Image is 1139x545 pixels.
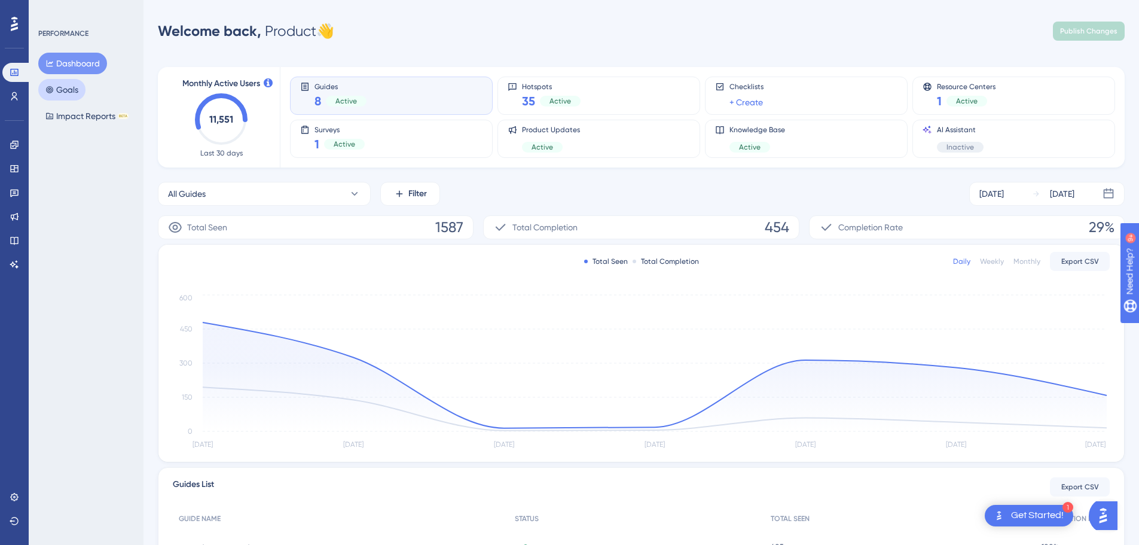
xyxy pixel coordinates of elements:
tspan: [DATE] [645,440,665,449]
span: Total Seen [187,220,227,235]
div: 9+ [81,6,88,16]
tspan: 300 [179,359,193,367]
span: Need Help? [28,3,75,17]
tspan: [DATE] [494,440,514,449]
text: 11,551 [209,114,233,125]
div: Get Started! [1011,509,1064,522]
span: Guides [314,82,367,90]
span: Knowledge Base [729,125,785,135]
span: STATUS [515,514,539,523]
span: Last 30 days [200,148,243,158]
div: Total Seen [584,257,628,266]
tspan: [DATE] [1085,440,1106,449]
span: Surveys [314,125,365,133]
button: Impact ReportsBETA [38,105,136,127]
span: Active [334,139,355,149]
span: Inactive [946,142,974,152]
div: Open Get Started! checklist, remaining modules: 1 [985,505,1073,526]
tspan: 450 [180,325,193,333]
button: All Guides [158,182,371,206]
span: Hotspots [522,82,581,90]
span: Publish Changes [1060,26,1117,36]
span: TOTAL SEEN [771,514,810,523]
span: Checklists [729,82,764,92]
div: BETA [118,113,129,119]
button: Publish Changes [1053,22,1125,41]
span: Active [335,96,357,106]
button: Filter [380,182,440,206]
span: GUIDE NAME [179,514,221,523]
span: Active [532,142,553,152]
span: 35 [522,93,535,109]
tspan: [DATE] [795,440,816,449]
tspan: 150 [182,393,193,401]
span: 1 [314,136,319,153]
span: Completion Rate [838,220,903,235]
span: Active [739,142,761,152]
span: Welcome back, [158,22,261,39]
span: All Guides [168,187,206,201]
span: Filter [408,187,427,201]
span: 454 [765,218,789,237]
span: 1 [937,93,942,109]
div: Daily [953,257,970,266]
span: Active [549,96,571,106]
div: Product 👋 [158,22,334,41]
a: + Create [729,95,763,109]
img: launcher-image-alternative-text [992,509,1006,523]
button: Dashboard [38,53,107,74]
div: PERFORMANCE [38,29,88,38]
div: Total Completion [633,257,699,266]
iframe: UserGuiding AI Assistant Launcher [1089,498,1125,534]
span: Guides List [173,477,214,497]
span: Total Completion [512,220,578,235]
span: Active [956,96,978,106]
tspan: 0 [188,427,193,436]
div: [DATE] [979,187,1004,201]
button: Export CSV [1050,477,1110,497]
span: Export CSV [1061,482,1099,492]
button: Goals [38,79,85,101]
span: Product Updates [522,125,580,135]
div: [DATE] [1050,187,1074,201]
tspan: [DATE] [946,440,966,449]
div: Monthly [1013,257,1040,266]
tspan: [DATE] [343,440,364,449]
div: 1 [1062,502,1073,513]
span: 1587 [435,218,463,237]
span: Resource Centers [937,82,996,90]
tspan: [DATE] [193,440,213,449]
span: Monthly Active Users [182,77,260,91]
tspan: 600 [179,294,193,302]
span: 29% [1089,218,1114,237]
button: Export CSV [1050,252,1110,271]
span: AI Assistant [937,125,984,135]
div: Weekly [980,257,1004,266]
span: 8 [314,93,321,109]
span: Export CSV [1061,257,1099,266]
